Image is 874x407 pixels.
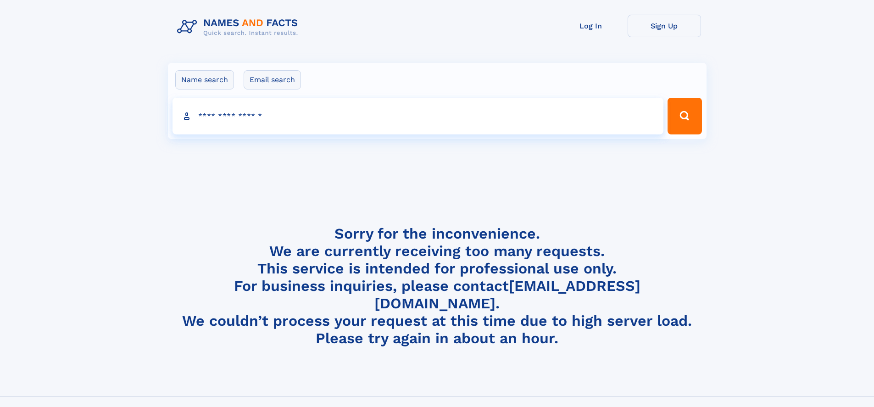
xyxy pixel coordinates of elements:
[244,70,301,89] label: Email search
[374,277,640,312] a: [EMAIL_ADDRESS][DOMAIN_NAME]
[173,15,306,39] img: Logo Names and Facts
[175,70,234,89] label: Name search
[173,225,701,347] h4: Sorry for the inconvenience. We are currently receiving too many requests. This service is intend...
[554,15,628,37] a: Log In
[628,15,701,37] a: Sign Up
[668,98,701,134] button: Search Button
[173,98,664,134] input: search input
